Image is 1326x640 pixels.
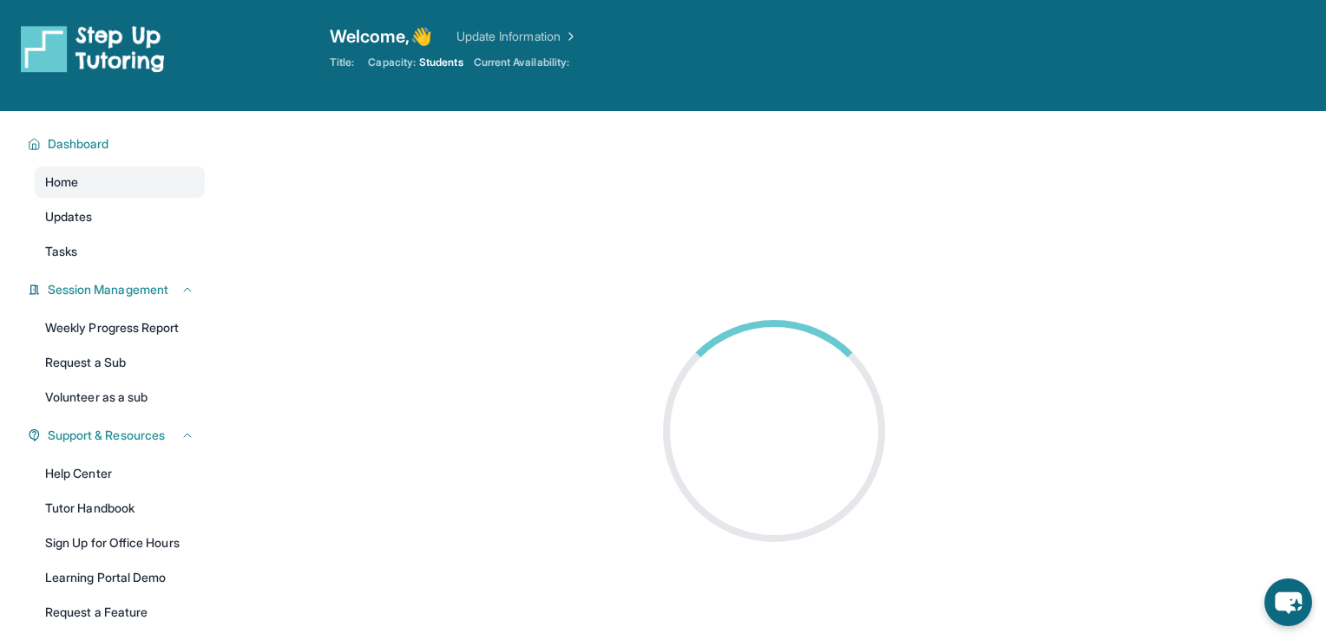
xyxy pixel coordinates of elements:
[1264,578,1312,626] button: chat-button
[456,28,578,45] a: Update Information
[35,493,205,524] a: Tutor Handbook
[35,382,205,413] a: Volunteer as a sub
[35,236,205,267] a: Tasks
[35,597,205,628] a: Request a Feature
[330,56,354,69] span: Title:
[35,347,205,378] a: Request a Sub
[330,24,432,49] span: Welcome, 👋
[419,56,463,69] span: Students
[35,312,205,343] a: Weekly Progress Report
[45,173,78,191] span: Home
[41,427,194,444] button: Support & Resources
[368,56,416,69] span: Capacity:
[48,281,168,298] span: Session Management
[48,135,109,153] span: Dashboard
[45,208,93,225] span: Updates
[474,56,569,69] span: Current Availability:
[48,427,165,444] span: Support & Resources
[35,527,205,558] a: Sign Up for Office Hours
[41,281,194,298] button: Session Management
[35,458,205,489] a: Help Center
[561,28,578,45] img: Chevron Right
[35,562,205,593] a: Learning Portal Demo
[35,167,205,198] a: Home
[21,24,165,73] img: logo
[41,135,194,153] button: Dashboard
[35,201,205,232] a: Updates
[45,243,77,260] span: Tasks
